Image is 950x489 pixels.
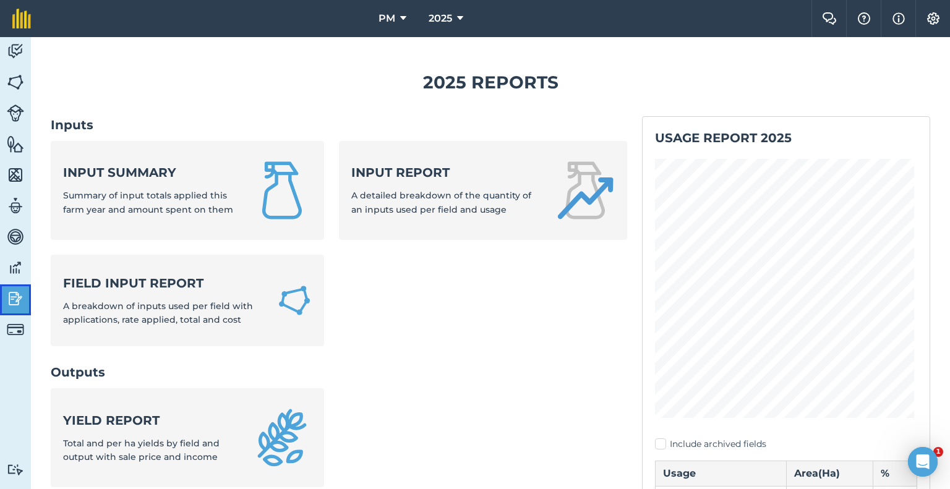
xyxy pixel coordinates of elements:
img: svg+xml;base64,PD94bWwgdmVyc2lvbj0iMS4wIiBlbmNvZGluZz0idXRmLTgiPz4KPCEtLSBHZW5lcmF0b3I6IEFkb2JlIE... [7,464,24,475]
img: svg+xml;base64,PHN2ZyB4bWxucz0iaHR0cDovL3d3dy53My5vcmcvMjAwMC9zdmciIHdpZHRoPSI1NiIgaGVpZ2h0PSI2MC... [7,166,24,184]
img: Field Input Report [277,282,312,319]
label: Include archived fields [655,438,917,451]
img: A cog icon [926,12,941,25]
h1: 2025 Reports [51,69,930,96]
img: svg+xml;base64,PD94bWwgdmVyc2lvbj0iMS4wIiBlbmNvZGluZz0idXRmLTgiPz4KPCEtLSBHZW5lcmF0b3I6IEFkb2JlIE... [7,289,24,308]
img: svg+xml;base64,PD94bWwgdmVyc2lvbj0iMS4wIiBlbmNvZGluZz0idXRmLTgiPz4KPCEtLSBHZW5lcmF0b3I6IEFkb2JlIE... [7,258,24,277]
strong: Field Input Report [63,274,262,292]
h2: Inputs [51,116,627,134]
strong: Yield report [63,412,237,429]
strong: Input report [351,164,541,181]
img: svg+xml;base64,PD94bWwgdmVyc2lvbj0iMS4wIiBlbmNvZGluZz0idXRmLTgiPz4KPCEtLSBHZW5lcmF0b3I6IEFkb2JlIE... [7,227,24,246]
img: svg+xml;base64,PD94bWwgdmVyc2lvbj0iMS4wIiBlbmNvZGluZz0idXRmLTgiPz4KPCEtLSBHZW5lcmF0b3I6IEFkb2JlIE... [7,104,24,122]
th: % [873,461,917,486]
img: svg+xml;base64,PD94bWwgdmVyc2lvbj0iMS4wIiBlbmNvZGluZz0idXRmLTgiPz4KPCEtLSBHZW5lcmF0b3I6IEFkb2JlIE... [7,197,24,215]
img: Input summary [252,161,312,220]
span: A detailed breakdown of the quantity of an inputs used per field and usage [351,190,531,215]
a: Yield reportTotal and per ha yields by field and output with sale price and income [51,388,324,487]
a: Input summarySummary of input totals applied this farm year and amount spent on them [51,141,324,240]
span: A breakdown of inputs used per field with applications, rate applied, total and cost [63,300,253,325]
strong: Input summary [63,164,237,181]
img: svg+xml;base64,PHN2ZyB4bWxucz0iaHR0cDovL3d3dy53My5vcmcvMjAwMC9zdmciIHdpZHRoPSIxNyIgaGVpZ2h0PSIxNy... [892,11,905,26]
span: PM [379,11,395,26]
img: fieldmargin Logo [12,9,31,28]
div: Open Intercom Messenger [908,447,938,477]
th: Usage [656,461,787,486]
span: Summary of input totals applied this farm year and amount spent on them [63,190,233,215]
span: 1 [933,447,943,457]
img: svg+xml;base64,PD94bWwgdmVyc2lvbj0iMS4wIiBlbmNvZGluZz0idXRmLTgiPz4KPCEtLSBHZW5lcmF0b3I6IEFkb2JlIE... [7,42,24,61]
span: 2025 [429,11,452,26]
h2: Usage report 2025 [655,129,917,147]
img: svg+xml;base64,PD94bWwgdmVyc2lvbj0iMS4wIiBlbmNvZGluZz0idXRmLTgiPz4KPCEtLSBHZW5lcmF0b3I6IEFkb2JlIE... [7,321,24,338]
h2: Outputs [51,364,627,381]
img: Input report [555,161,615,220]
th: Area ( Ha ) [786,461,873,486]
a: Field Input ReportA breakdown of inputs used per field with applications, rate applied, total and... [51,255,324,347]
img: Yield report [252,408,312,467]
img: A question mark icon [857,12,871,25]
span: Total and per ha yields by field and output with sale price and income [63,438,220,462]
img: svg+xml;base64,PHN2ZyB4bWxucz0iaHR0cDovL3d3dy53My5vcmcvMjAwMC9zdmciIHdpZHRoPSI1NiIgaGVpZ2h0PSI2MC... [7,73,24,91]
img: Two speech bubbles overlapping with the left bubble in the forefront [822,12,837,25]
a: Input reportA detailed breakdown of the quantity of an inputs used per field and usage [339,141,627,240]
img: svg+xml;base64,PHN2ZyB4bWxucz0iaHR0cDovL3d3dy53My5vcmcvMjAwMC9zdmciIHdpZHRoPSI1NiIgaGVpZ2h0PSI2MC... [7,135,24,153]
